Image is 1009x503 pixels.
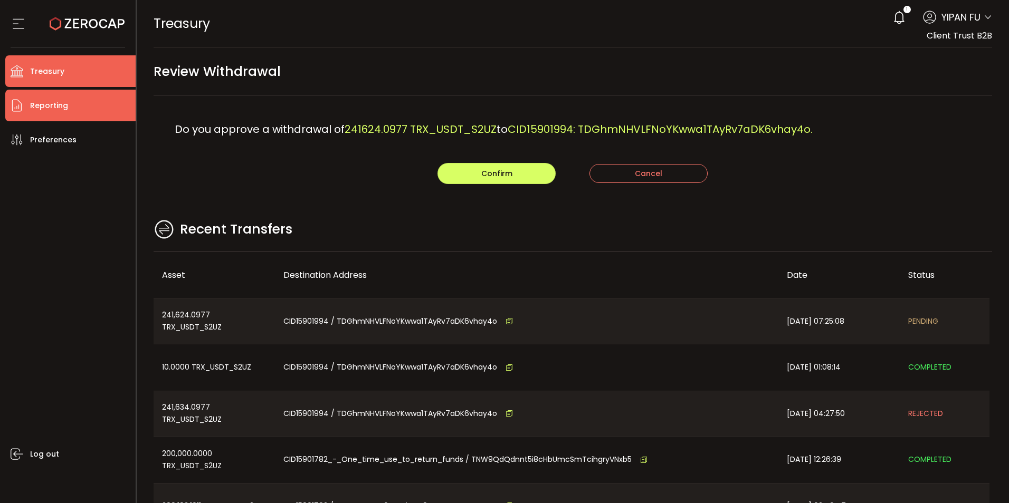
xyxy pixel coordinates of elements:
[778,299,900,344] div: [DATE] 07:25:08
[778,269,900,281] div: Date
[30,132,77,148] span: Preferences
[635,168,662,179] span: Cancel
[275,269,778,281] div: Destination Address
[154,299,275,344] div: 241,624.0977 TRX_USDT_S2UZ
[941,10,981,24] span: YIPAN FU
[778,391,900,437] div: [DATE] 04:27:50
[30,64,64,79] span: Treasury
[437,163,556,184] button: Confirm
[283,453,632,466] span: CID15901782_-_One_time_use_to_return_funds / TNW9QdQdnnt5i8cHbUmcSmTcihgryVNxb5
[30,447,59,462] span: Log out
[154,391,275,437] div: 241,634.0977 TRX_USDT_S2UZ
[154,344,275,391] div: 10.0000 TRX_USDT_S2UZ
[908,315,938,327] span: PENDING
[175,122,345,137] span: Do you approve a withdrawal of
[345,122,497,137] span: 241624.0977 TRX_USDT_S2UZ
[906,6,908,13] span: 1
[283,408,497,420] span: CID15901994 / TDGhmNHVLFNoYKwwa1TAyRv7aDK6vhay4o
[927,30,992,42] span: Client Trust B2B
[508,122,813,137] span: CID15901994: TDGhmNHVLFNoYKwwa1TAyRv7aDK6vhay4o.
[497,122,508,137] span: to
[154,437,275,483] div: 200,000.0000 TRX_USDT_S2UZ
[886,389,1009,503] iframe: Chat Widget
[283,361,497,373] span: CID15901994 / TDGhmNHVLFNoYKwwa1TAyRv7aDK6vhay4o
[778,344,900,391] div: [DATE] 01:08:14
[154,269,275,281] div: Asset
[30,98,68,113] span: Reporting
[154,60,281,83] span: Review Withdrawal
[154,14,210,33] span: Treasury
[778,437,900,483] div: [DATE] 12:26:39
[180,219,292,239] span: Recent Transfers
[283,315,497,327] span: CID15901994 / TDGhmNHVLFNoYKwwa1TAyRv7aDK6vhay4o
[900,269,989,281] div: Status
[589,164,708,183] button: Cancel
[481,168,512,179] span: Confirm
[908,361,951,373] span: COMPLETED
